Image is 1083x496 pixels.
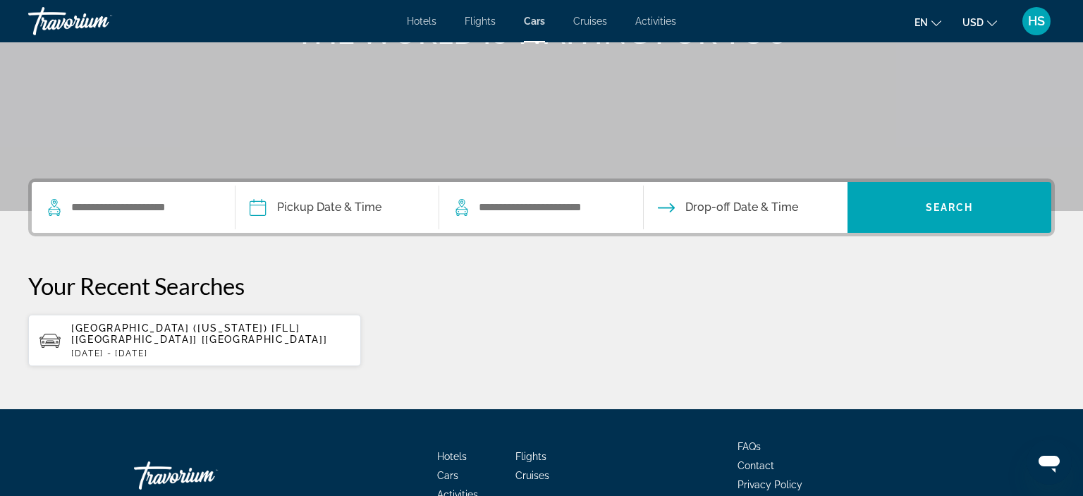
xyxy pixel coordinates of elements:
[738,441,761,452] a: FAQs
[1028,14,1045,28] span: HS
[515,470,549,481] a: Cruises
[28,314,361,367] button: [GEOGRAPHIC_DATA] ([US_STATE]) [FLL] [[GEOGRAPHIC_DATA]] [[GEOGRAPHIC_DATA]][DATE] - [DATE]
[848,182,1051,233] button: Search
[437,470,458,481] a: Cars
[515,451,546,462] a: Flights
[962,17,984,28] span: USD
[1018,6,1055,36] button: User Menu
[32,182,1051,233] div: Search widget
[914,12,941,32] button: Change language
[685,198,798,217] span: Drop-off Date & Time
[658,182,798,233] button: Drop-off date
[962,12,997,32] button: Change currency
[28,3,169,40] a: Travorium
[71,322,328,345] span: [GEOGRAPHIC_DATA] ([US_STATE]) [FLL] [[GEOGRAPHIC_DATA]] [[GEOGRAPHIC_DATA]]
[738,479,802,490] a: Privacy Policy
[926,202,974,213] span: Search
[465,16,496,27] a: Flights
[914,17,928,28] span: en
[71,349,350,358] p: [DATE] - [DATE]
[250,182,381,233] button: Pickup date
[407,16,436,27] a: Hotels
[437,451,467,462] a: Hotels
[1027,440,1072,485] iframe: Button to launch messaging window
[28,272,1055,300] p: Your Recent Searches
[738,460,774,471] a: Contact
[573,16,607,27] a: Cruises
[524,16,545,27] a: Cars
[635,16,676,27] a: Activities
